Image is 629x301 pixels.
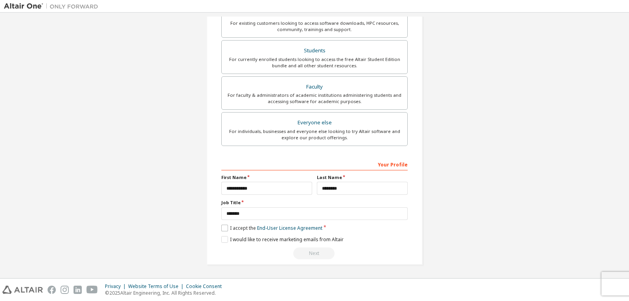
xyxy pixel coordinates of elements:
[86,286,98,294] img: youtube.svg
[226,128,403,141] div: For individuals, businesses and everyone else looking to try Altair software and explore our prod...
[221,236,344,243] label: I would like to receive marketing emails from Altair
[257,225,322,231] a: End-User License Agreement
[105,283,128,290] div: Privacy
[226,81,403,92] div: Faculty
[226,45,403,56] div: Students
[4,2,102,10] img: Altair One
[226,92,403,105] div: For faculty & administrators of academic institutions administering students and accessing softwa...
[221,158,408,170] div: Your Profile
[2,286,43,294] img: altair_logo.svg
[61,286,69,294] img: instagram.svg
[48,286,56,294] img: facebook.svg
[221,174,312,181] label: First Name
[221,199,408,206] label: Job Title
[128,283,186,290] div: Website Terms of Use
[186,283,226,290] div: Cookie Consent
[221,225,322,231] label: I accept the
[221,247,408,259] div: Read and acccept EULA to continue
[317,174,408,181] label: Last Name
[226,20,403,33] div: For existing customers looking to access software downloads, HPC resources, community, trainings ...
[74,286,82,294] img: linkedin.svg
[105,290,226,296] p: © 2025 Altair Engineering, Inc. All Rights Reserved.
[226,117,403,128] div: Everyone else
[226,56,403,69] div: For currently enrolled students looking to access the free Altair Student Edition bundle and all ...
